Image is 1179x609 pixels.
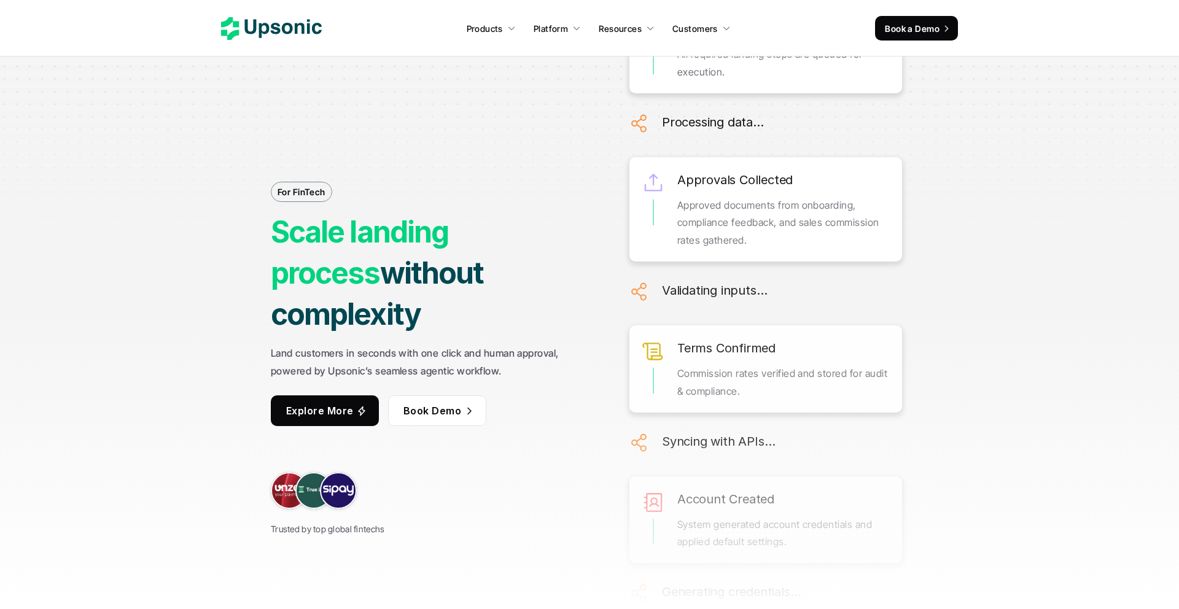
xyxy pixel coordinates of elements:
h6: Generating credentials… [662,581,801,602]
span: Book a Demo [885,23,940,34]
p: Resources [599,22,642,35]
p: Customers [672,22,718,35]
h6: Syncing with APIs… [662,431,775,452]
a: Products [459,17,523,39]
p: All required landing steps are queued for execution. [677,45,890,81]
a: Book Demo [388,395,486,426]
strong: Scale landing process [271,214,454,291]
span: Explore More [286,404,354,416]
a: Explore More [271,395,379,426]
p: For FinTech [278,185,325,198]
p: Trusted by top global fintechs [271,521,384,537]
p: Platform [534,22,568,35]
p: Approved documents from onboarding, compliance feedback, and sales commission rates gathered. [677,196,890,249]
p: Products [467,22,503,35]
strong: without complexity [271,255,489,333]
h6: Account Created [677,489,774,510]
h6: Terms Confirmed [677,338,776,359]
h6: Processing data… [662,112,764,133]
span: Book Demo [403,404,461,416]
h6: Validating inputs… [662,280,767,301]
h6: Approvals Collected [677,169,793,190]
p: System generated account credentials and applied default settings. [677,516,890,551]
strong: Land customers in seconds with one click and human approval, powered by Upsonic’s seamless agenti... [271,347,561,377]
p: Commission rates verified and stored for audit & compliance. [677,365,890,400]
